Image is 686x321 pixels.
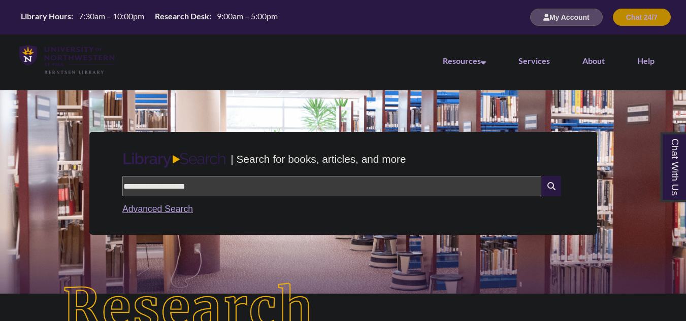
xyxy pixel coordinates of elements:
[530,13,603,21] a: My Account
[17,11,75,22] th: Library Hours:
[231,151,406,167] p: | Search for books, articles, and more
[613,9,671,26] button: Chat 24/7
[118,149,231,172] img: Libary Search
[518,56,550,65] a: Services
[443,56,486,65] a: Resources
[19,45,114,75] img: UNWSP Library Logo
[217,11,278,21] span: 9:00am – 5:00pm
[637,56,655,65] a: Help
[151,11,213,22] th: Research Desk:
[17,11,282,24] a: Hours Today
[613,13,671,21] a: Chat 24/7
[79,11,144,21] span: 7:30am – 10:00pm
[122,204,193,214] a: Advanced Search
[541,176,561,196] i: Search
[17,11,282,23] table: Hours Today
[582,56,605,65] a: About
[530,9,603,26] button: My Account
